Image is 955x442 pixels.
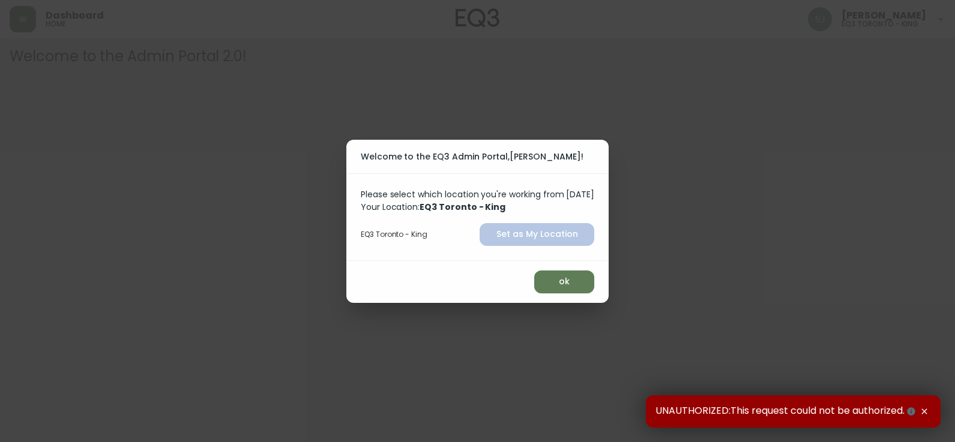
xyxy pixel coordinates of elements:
label: EQ3 Toronto - King [361,229,427,240]
button: ok [534,270,594,293]
span: ok [544,274,585,289]
p: Please select which location you're working from [DATE] [361,188,594,201]
b: EQ3 Toronto - King [420,201,505,213]
h2: Welcome to the EQ3 Admin Portal, [PERSON_NAME] ! [361,149,594,164]
span: UNAUTHORIZED:This request could not be authorized. [655,405,918,418]
p: Your Location: [361,201,594,214]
